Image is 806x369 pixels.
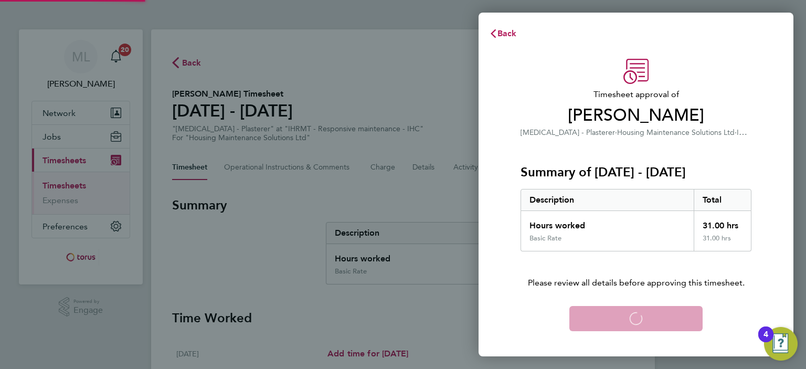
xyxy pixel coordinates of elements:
button: Open Resource Center, 4 new notifications [764,327,798,361]
span: Back [497,28,517,38]
p: Please review all details before approving this timesheet. [508,251,764,289]
div: 31.00 hrs [694,211,751,234]
div: Basic Rate [529,234,561,243]
h3: Summary of [DATE] - [DATE] [521,164,751,181]
span: [PERSON_NAME] [521,105,751,126]
div: Summary of 25 - 31 Aug 2025 [521,189,751,251]
div: 31.00 hrs [694,234,751,251]
div: Total [694,189,751,210]
button: Back [479,23,527,44]
span: · [735,128,737,137]
span: Housing Maintenance Solutions Ltd [617,128,735,137]
div: Hours worked [521,211,694,234]
div: Description [521,189,694,210]
span: [MEDICAL_DATA] - Plasterer [521,128,615,137]
span: Timesheet approval of [521,88,751,101]
span: · [615,128,617,137]
div: 4 [763,334,768,348]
